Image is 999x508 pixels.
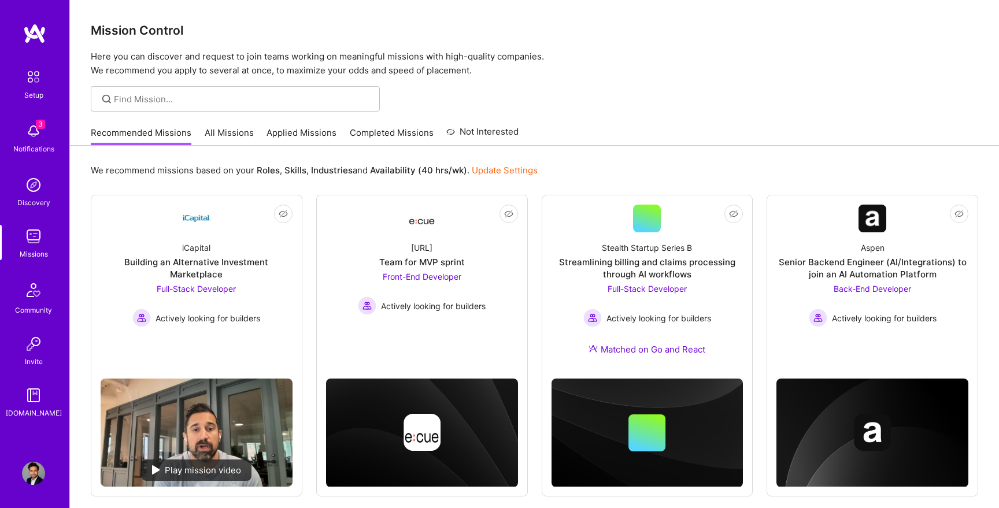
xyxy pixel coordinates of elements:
i: icon EyeClosed [504,209,513,218]
a: Applied Missions [267,127,336,146]
div: Senior Backend Engineer (AI/Integrations) to join an AI Automation Platform [776,256,968,280]
div: [URL] [411,242,432,254]
div: Streamlining billing and claims processing through AI workflows [552,256,743,280]
img: Ateam Purple Icon [589,344,598,353]
a: Stealth Startup Series BStreamlining billing and claims processing through AI workflowsFull-Stack... [552,205,743,369]
b: Roles [257,165,280,176]
a: Completed Missions [350,127,434,146]
img: bell [22,120,45,143]
b: Skills [284,165,306,176]
span: Full-Stack Developer [608,284,687,294]
img: Actively looking for builders [809,309,827,327]
img: Company Logo [859,205,886,232]
div: Invite [25,355,43,368]
img: teamwork [22,225,45,248]
img: discovery [22,173,45,196]
p: We recommend missions based on your , , and . [91,164,538,176]
div: Missions [20,248,48,260]
input: Find Mission... [114,93,371,105]
div: Stealth Startup Series B [602,242,692,254]
a: Not Interested [446,125,519,146]
span: Full-Stack Developer [157,284,236,294]
img: Company logo [854,414,891,451]
a: Update Settings [472,165,538,176]
a: User Avatar [19,462,48,485]
h3: Mission Control [91,23,978,38]
img: cover [326,379,518,487]
div: Play mission video [142,459,251,481]
div: Discovery [17,196,50,209]
div: [DOMAIN_NAME] [6,407,62,419]
span: 3 [36,120,45,129]
img: play [152,465,160,474]
i: icon EyeClosed [729,209,738,218]
span: Actively looking for builders [381,300,486,312]
b: Industries [311,165,353,176]
img: Company logo [404,414,441,451]
div: Building an Alternative Investment Marketplace [101,256,293,280]
img: No Mission [101,379,293,487]
a: Recommended Missions [91,127,191,146]
span: Front-End Developer [383,272,461,281]
span: Actively looking for builders [156,312,260,324]
img: User Avatar [22,462,45,485]
a: Company LogoiCapitalBuilding an Alternative Investment MarketplaceFull-Stack Developer Actively l... [101,205,293,369]
img: Company Logo [183,205,210,232]
img: Actively looking for builders [583,309,602,327]
a: Company Logo[URL]Team for MVP sprintFront-End Developer Actively looking for buildersActively loo... [326,205,518,341]
div: iCapital [182,242,210,254]
b: Availability (40 hrs/wk) [370,165,467,176]
a: All Missions [205,127,254,146]
i: icon SearchGrey [100,92,113,106]
img: logo [23,23,46,44]
div: Aspen [861,242,885,254]
div: Notifications [13,143,54,155]
img: cover [552,379,743,487]
img: guide book [22,384,45,407]
img: Community [20,276,47,304]
div: Matched on Go and React [589,343,705,355]
div: Setup [24,89,43,101]
img: setup [21,65,46,89]
img: Invite [22,332,45,355]
img: Company Logo [408,208,436,229]
span: Back-End Developer [834,284,911,294]
p: Here you can discover and request to join teams working on meaningful missions with high-quality ... [91,50,978,77]
i: icon EyeClosed [954,209,964,218]
img: cover [776,379,968,487]
a: Company LogoAspenSenior Backend Engineer (AI/Integrations) to join an AI Automation PlatformBack-... [776,205,968,341]
span: Actively looking for builders [606,312,711,324]
img: Actively looking for builders [358,296,376,315]
img: Actively looking for builders [132,309,151,327]
i: icon EyeClosed [279,209,288,218]
div: Team for MVP sprint [379,256,465,268]
div: Community [15,304,52,316]
span: Actively looking for builders [832,312,937,324]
